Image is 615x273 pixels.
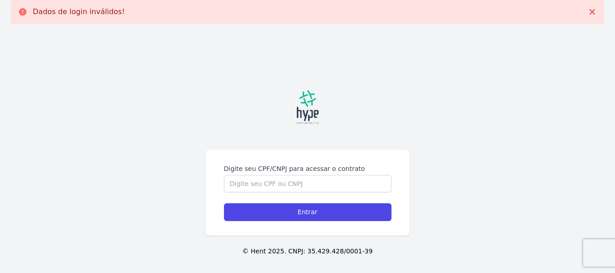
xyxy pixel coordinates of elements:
[224,203,391,221] input: Entrar
[224,175,391,192] input: Digite seu CPF ou CNPJ
[224,164,391,173] label: Digite seu CPF/CNPJ para acessar o contrato
[33,7,125,16] p: Dados de login inválidos!
[15,247,600,256] p: © Hent 2025. CNPJ: 35.429.428/0001-39
[258,79,358,135] img: logos_png-03.png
